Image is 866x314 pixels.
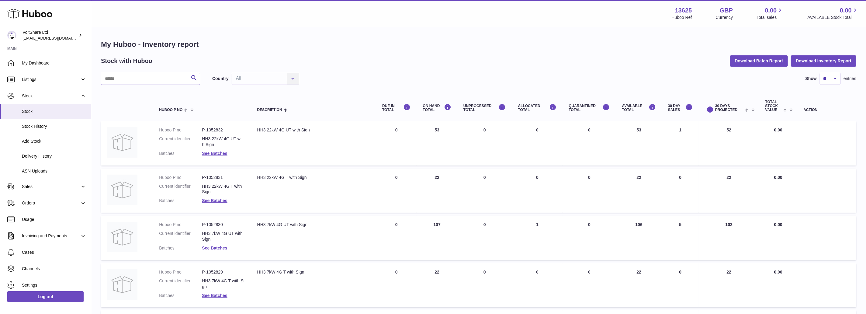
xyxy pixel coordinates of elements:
img: info@voltshare.co.uk [7,31,16,40]
dt: Batches [159,293,202,298]
span: Usage [22,217,86,222]
div: UNPROCESSED Total [463,104,506,112]
span: 0 [588,270,591,274]
label: Show [805,76,817,82]
dd: HH3 22kW 4G UT with Sign [202,136,245,148]
span: Channels [22,266,86,272]
span: Huboo P no [159,108,182,112]
td: 0 [376,263,417,308]
td: 53 [417,121,457,166]
dt: Current identifier [159,183,202,195]
span: Sales [22,184,80,190]
strong: 13625 [675,6,692,15]
div: HH3 7kW 4G UT with Sign [257,222,370,228]
dd: HH3 7kW 4G UT with Sign [202,231,245,242]
a: See Batches [202,246,227,250]
dd: P-1052829 [202,269,245,275]
td: 0 [457,263,512,308]
dt: Huboo P no [159,269,202,275]
img: product image [107,269,137,300]
td: 0 [662,263,699,308]
div: Huboo Ref [672,15,692,20]
strong: GBP [720,6,733,15]
div: QUARANTINED Total [569,104,610,112]
dt: Huboo P no [159,175,202,180]
a: See Batches [202,293,227,298]
span: Add Stock [22,138,86,144]
td: 0 [512,169,563,213]
dt: Current identifier [159,136,202,148]
div: Currency [716,15,733,20]
a: See Batches [202,198,227,203]
td: 52 [699,121,759,166]
span: 0.00 [840,6,852,15]
div: 30 DAY SALES [668,104,693,112]
dd: P-1052832 [202,127,245,133]
button: Download Batch Report [730,55,788,66]
td: 22 [616,169,662,213]
span: 0 [588,175,591,180]
td: 22 [616,263,662,308]
span: Stock History [22,124,86,129]
td: 0 [376,121,417,166]
dt: Current identifier [159,231,202,242]
td: 102 [699,216,759,260]
td: 22 [699,169,759,213]
span: 0 [588,222,591,227]
td: 53 [616,121,662,166]
img: product image [107,127,137,158]
span: 0.00 [765,6,777,15]
a: See Batches [202,151,227,156]
dt: Huboo P no [159,222,202,228]
span: 0.00 [774,127,782,132]
dt: Current identifier [159,278,202,290]
div: HH3 7kW 4G T with Sign [257,269,370,275]
img: product image [107,222,137,252]
img: product image [107,175,137,205]
td: 0 [662,169,699,213]
h1: My Huboo - Inventory report [101,40,856,49]
td: 22 [417,169,457,213]
dt: Huboo P no [159,127,202,133]
span: 0.00 [774,175,782,180]
span: Stock [22,109,86,114]
div: ALLOCATED Total [518,104,557,112]
dt: Batches [159,198,202,204]
td: 0 [376,169,417,213]
span: entries [843,76,856,82]
dd: P-1052831 [202,175,245,180]
span: 0.00 [774,222,782,227]
td: 0 [457,121,512,166]
span: Invoicing and Payments [22,233,80,239]
a: 0.00 Total sales [757,6,784,20]
dt: Batches [159,151,202,156]
td: 1 [512,216,563,260]
label: Country [212,76,229,82]
div: AVAILABLE Total [622,104,656,112]
td: 107 [417,216,457,260]
dd: HH3 22kW 4G T with Sign [202,183,245,195]
td: 0 [512,121,563,166]
span: My Dashboard [22,60,86,66]
span: Orders [22,200,80,206]
span: 0 [588,127,591,132]
td: 0 [376,216,417,260]
span: ASN Uploads [22,168,86,174]
td: 5 [662,216,699,260]
span: 0.00 [774,270,782,274]
span: Listings [22,77,80,82]
td: 0 [457,169,512,213]
div: ON HAND Total [423,104,451,112]
a: 0.00 AVAILABLE Stock Total [807,6,859,20]
span: Stock [22,93,80,99]
span: [EMAIL_ADDRESS][DOMAIN_NAME] [23,36,89,40]
span: Cases [22,249,86,255]
h2: Stock with Huboo [101,57,152,65]
td: 0 [457,216,512,260]
div: HH3 22kW 4G UT with Sign [257,127,370,133]
span: 30 DAYS PROJECTED [715,104,743,112]
td: 1 [662,121,699,166]
span: Settings [22,282,86,288]
td: 22 [417,263,457,308]
div: Action [803,108,850,112]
